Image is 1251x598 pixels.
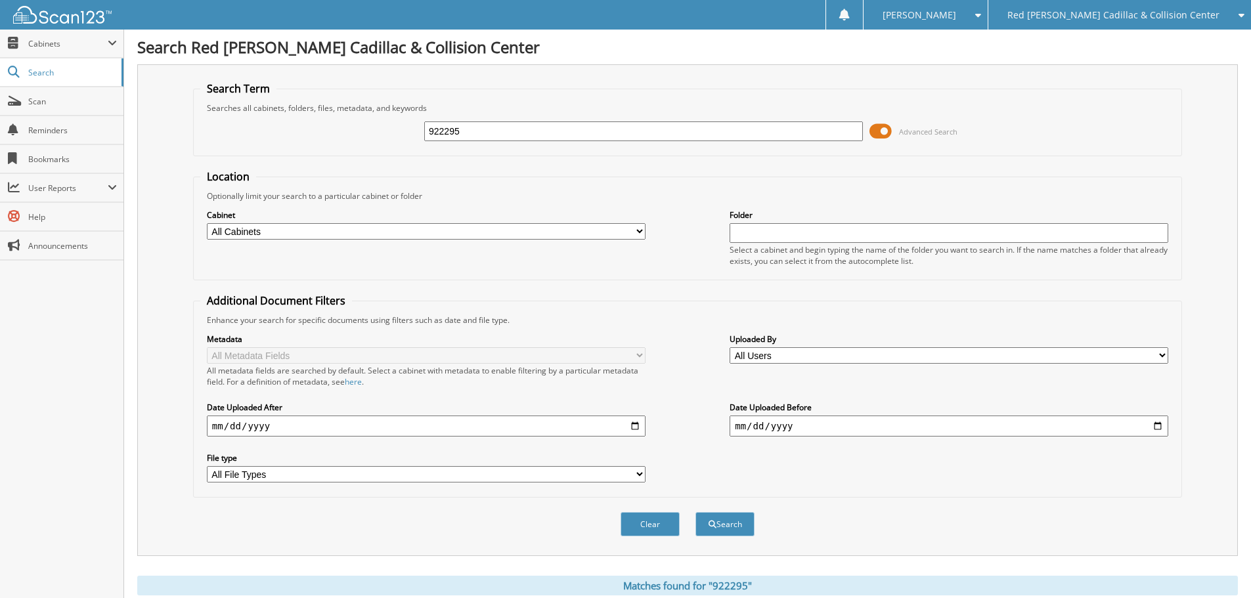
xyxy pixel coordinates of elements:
[695,512,755,536] button: Search
[28,38,108,49] span: Cabinets
[207,416,646,437] input: start
[1185,535,1251,598] iframe: Chat Widget
[883,11,956,19] span: [PERSON_NAME]
[730,402,1168,413] label: Date Uploaded Before
[730,333,1168,345] label: Uploaded By
[28,211,117,223] span: Help
[1007,11,1219,19] span: Red [PERSON_NAME] Cadillac & Collision Center
[28,240,117,251] span: Announcements
[28,125,117,136] span: Reminders
[207,209,646,221] label: Cabinet
[621,512,680,536] button: Clear
[207,402,646,413] label: Date Uploaded After
[207,452,646,463] label: File type
[28,154,117,165] span: Bookmarks
[730,244,1168,267] div: Select a cabinet and begin typing the name of the folder you want to search in. If the name match...
[28,182,108,194] span: User Reports
[200,293,352,308] legend: Additional Document Filters
[207,333,646,345] label: Metadata
[730,416,1168,437] input: end
[200,190,1175,202] div: Optionally limit your search to a particular cabinet or folder
[137,576,1238,595] div: Matches found for "922295"
[200,81,276,96] legend: Search Term
[730,209,1168,221] label: Folder
[207,365,646,387] div: All metadata fields are searched by default. Select a cabinet with metadata to enable filtering b...
[200,314,1175,326] div: Enhance your search for specific documents using filters such as date and file type.
[28,96,117,107] span: Scan
[345,376,362,387] a: here
[137,36,1238,58] h1: Search Red [PERSON_NAME] Cadillac & Collision Center
[28,67,115,78] span: Search
[899,127,957,137] span: Advanced Search
[200,102,1175,114] div: Searches all cabinets, folders, files, metadata, and keywords
[13,6,112,24] img: scan123-logo-white.svg
[200,169,256,184] legend: Location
